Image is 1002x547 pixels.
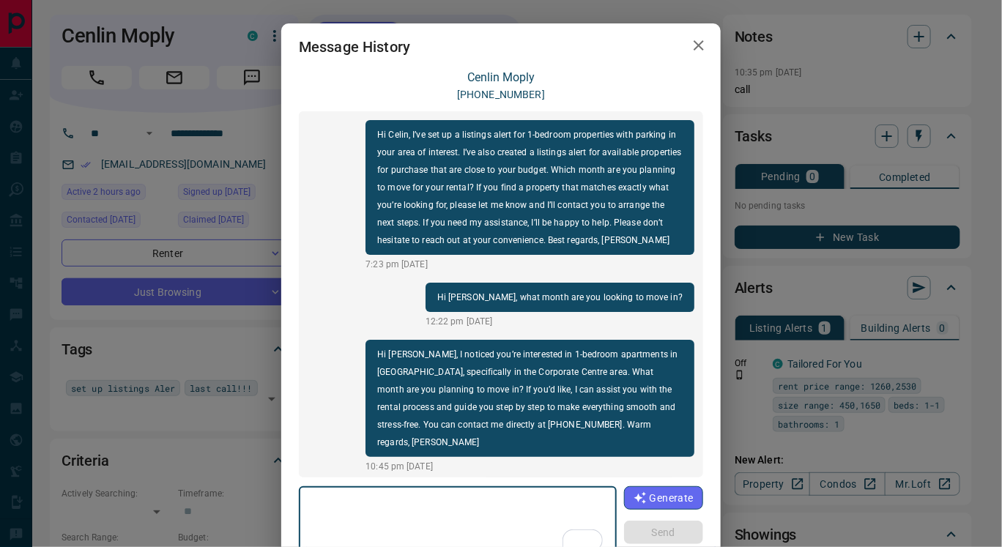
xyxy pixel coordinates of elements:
p: Hi [PERSON_NAME], what month are you looking to move in? [437,289,683,306]
p: [PHONE_NUMBER] [457,87,545,103]
p: Hi Celin, I’ve set up a listings alert for 1-bedroom properties with parking in your area of inte... [377,126,683,249]
button: Generate [624,486,703,510]
p: 7:23 pm [DATE] [365,258,694,271]
a: Cenlin Moply [467,70,535,84]
p: 12:22 pm [DATE] [426,315,694,328]
h2: Message History [281,23,428,70]
p: 10:45 pm [DATE] [365,460,694,473]
p: Hi [PERSON_NAME], I noticed you’re interested in 1-bedroom apartments in [GEOGRAPHIC_DATA], speci... [377,346,683,451]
